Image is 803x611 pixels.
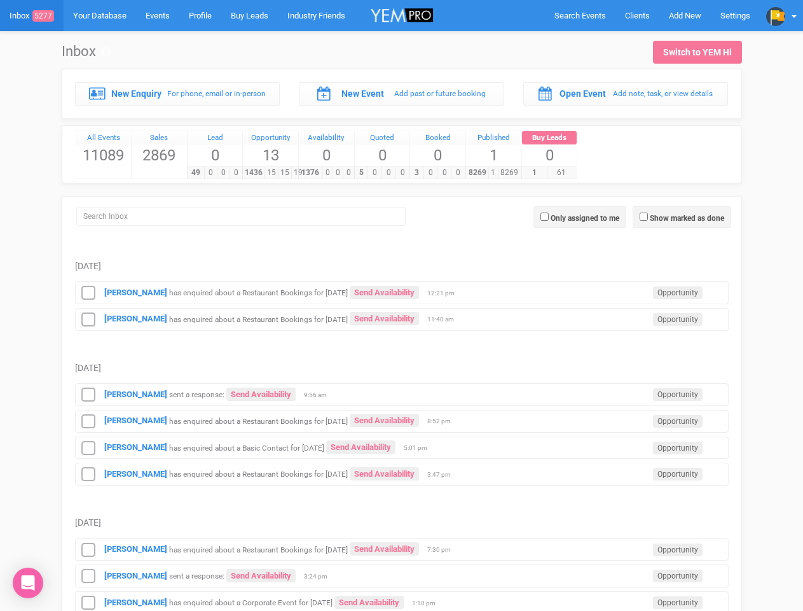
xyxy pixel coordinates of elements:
span: 1436 [242,167,265,179]
a: Open Event Add note, task, or view details [523,82,729,105]
small: sent a response: [169,390,224,399]
div: Published [466,131,521,145]
span: 1 [466,144,521,166]
h5: [DATE] [75,518,729,528]
span: 5 [354,167,369,179]
span: 0 [299,144,354,166]
a: [PERSON_NAME] [104,544,167,554]
a: Sales [132,131,187,145]
small: has enquired about a Restaurant Bookings for [DATE] [169,545,348,554]
a: Lead [188,131,243,145]
span: 8269 [498,167,521,179]
span: 1 [521,167,547,179]
span: 9:56 am [304,391,336,400]
span: 5277 [32,10,54,22]
label: New Enquiry [111,87,161,100]
a: Send Availability [350,414,419,427]
span: 3:24 pm [304,572,336,581]
small: Add past or future booking [394,89,486,98]
a: New Event Add past or future booking [299,82,504,105]
span: Clients [625,11,650,20]
img: profile.png [766,7,785,26]
span: 0 [423,167,438,179]
a: Opportunity [243,131,298,145]
a: Booked [410,131,465,145]
span: 13 [243,144,298,166]
span: Opportunity [653,415,703,428]
span: Opportunity [653,442,703,454]
span: 19 [291,167,305,179]
span: 7:30 pm [427,545,459,554]
div: Quoted [355,131,410,145]
span: 1376 [298,167,322,179]
a: [PERSON_NAME] [104,390,167,399]
a: Send Availability [334,596,404,609]
span: 3 [409,167,424,179]
span: 0 [410,144,465,166]
a: All Events [76,131,132,145]
span: 15 [264,167,278,179]
a: [PERSON_NAME] [104,442,167,452]
a: Availability [299,131,354,145]
a: [PERSON_NAME] [104,288,167,297]
a: Buy Leads [522,131,577,145]
span: 8:52 pm [427,417,459,426]
small: has enquired about a Restaurant Bookings for [DATE] [169,470,348,479]
span: 0 [333,167,343,179]
span: Opportunity [653,468,703,481]
span: 11:40 am [427,315,459,324]
a: Send Availability [226,569,296,582]
span: 15 [278,167,292,179]
span: 3:47 pm [427,470,459,479]
a: [PERSON_NAME] [104,314,167,323]
div: Switch to YEM Hi [663,46,732,59]
input: Search Inbox [76,207,406,226]
small: has enquired about a Basic Contact for [DATE] [169,443,324,452]
a: New Enquiry For phone, email or in-person [75,82,280,105]
a: [PERSON_NAME] [104,416,167,425]
a: Send Availability [326,440,395,454]
span: 11089 [76,144,132,166]
h1: Inbox [62,44,111,59]
a: [PERSON_NAME] [104,598,167,607]
span: 12:21 pm [427,289,459,298]
span: 0 [381,167,396,179]
span: Opportunity [653,313,703,326]
a: Switch to YEM Hi [653,41,742,64]
label: Only assigned to me [551,213,619,224]
span: 0 [367,167,382,179]
span: 0 [343,167,353,179]
span: 61 [547,167,577,179]
small: has enquired about a Restaurant Bookings for [DATE] [169,288,348,297]
label: Open Event [559,87,606,100]
span: 49 [187,167,205,179]
span: Opportunity [653,544,703,556]
span: 0 [451,167,465,179]
small: Add note, task, or view details [613,89,713,98]
span: 0 [230,167,243,179]
span: 0 [188,144,243,166]
strong: [PERSON_NAME] [104,571,167,580]
span: Search Events [554,11,606,20]
div: Open Intercom Messenger [13,568,43,598]
a: [PERSON_NAME] [104,469,167,479]
span: Opportunity [653,596,703,609]
small: For phone, email or in-person [167,89,266,98]
span: 0 [355,144,410,166]
span: 0 [217,167,230,179]
span: Opportunity [653,388,703,401]
span: 1 [488,167,498,179]
span: 0 [437,167,452,179]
